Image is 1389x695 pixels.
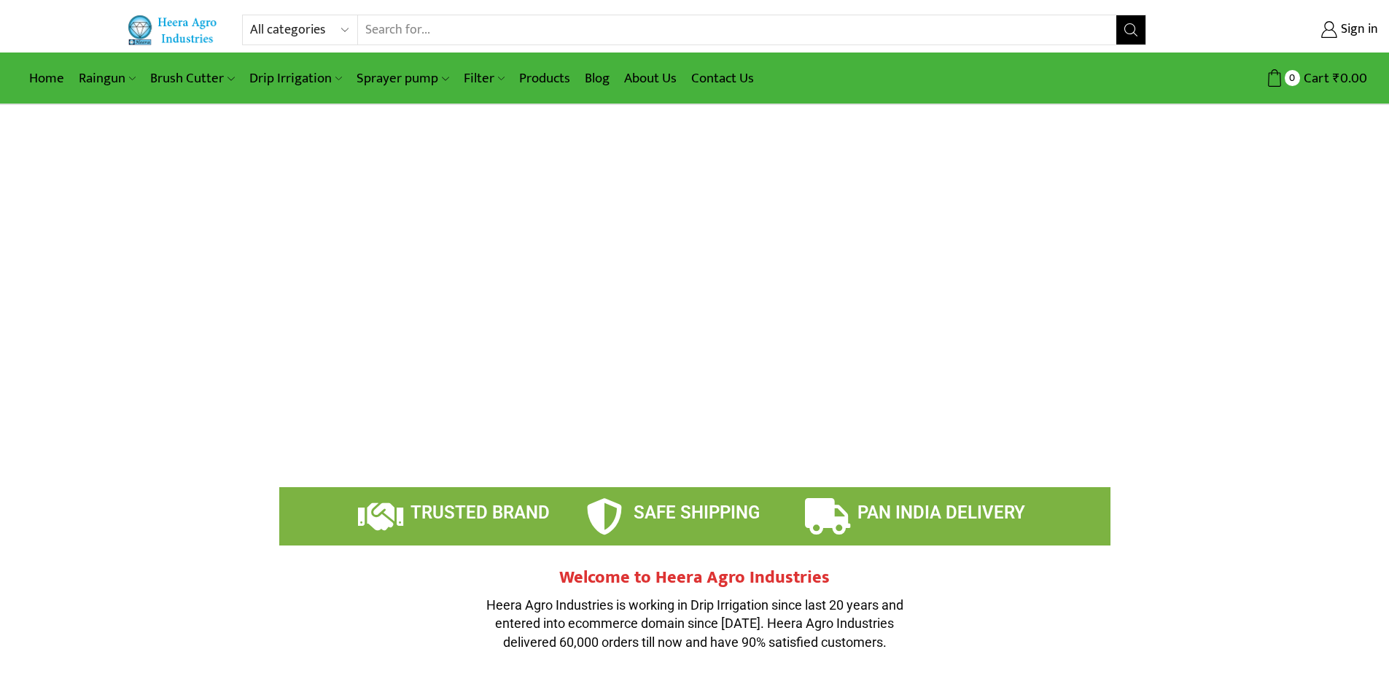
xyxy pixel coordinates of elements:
h2: Welcome to Heera Agro Industries [476,567,914,589]
a: Sprayer pump [349,61,456,96]
span: Cart [1300,69,1329,88]
input: Search for... [358,15,1117,44]
a: Filter [456,61,512,96]
button: Search button [1116,15,1145,44]
a: Home [22,61,71,96]
span: PAN INDIA DELIVERY [857,502,1025,523]
a: Drip Irrigation [242,61,349,96]
bdi: 0.00 [1333,67,1367,90]
span: ₹ [1333,67,1340,90]
span: Sign in [1337,20,1378,39]
span: TRUSTED BRAND [411,502,550,523]
a: About Us [617,61,684,96]
a: Blog [577,61,617,96]
a: Sign in [1168,17,1378,43]
span: SAFE SHIPPING [634,502,760,523]
a: Brush Cutter [143,61,241,96]
a: 0 Cart ₹0.00 [1161,65,1367,92]
p: Heera Agro Industries is working in Drip Irrigation since last 20 years and entered into ecommerc... [476,596,914,652]
a: Contact Us [684,61,761,96]
a: Products [512,61,577,96]
span: 0 [1285,70,1300,85]
a: Raingun [71,61,143,96]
